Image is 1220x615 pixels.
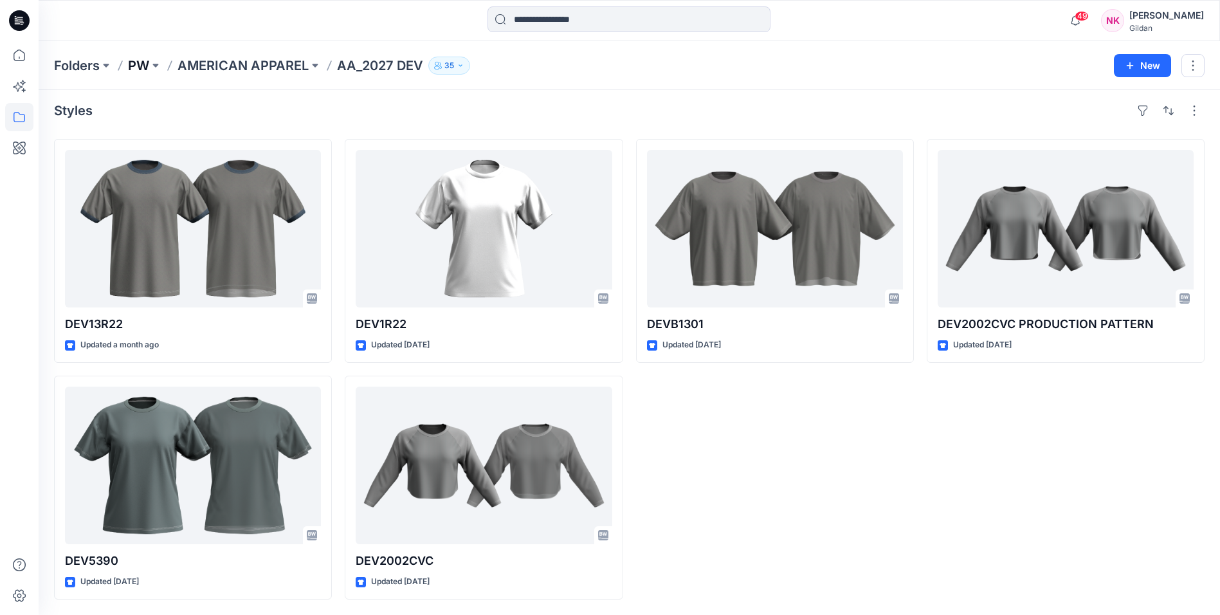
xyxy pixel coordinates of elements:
[54,103,93,118] h4: Styles
[65,150,321,307] a: DEV13R22
[337,57,423,75] p: AA_2027 DEV
[428,57,470,75] button: 35
[356,387,612,544] a: DEV2002CVC
[65,315,321,333] p: DEV13R22
[1101,9,1124,32] div: NK
[65,387,321,544] a: DEV5390
[953,338,1012,352] p: Updated [DATE]
[1114,54,1171,77] button: New
[178,57,309,75] a: AMERICAN APPAREL
[54,57,100,75] a: Folders
[1129,8,1204,23] div: [PERSON_NAME]
[128,57,149,75] a: PW
[80,575,139,589] p: Updated [DATE]
[371,338,430,352] p: Updated [DATE]
[647,315,903,333] p: DEVB1301
[371,575,430,589] p: Updated [DATE]
[65,552,321,570] p: DEV5390
[1129,23,1204,33] div: Gildan
[662,338,721,352] p: Updated [DATE]
[444,59,454,73] p: 35
[356,150,612,307] a: DEV1R22
[356,552,612,570] p: DEV2002CVC
[938,315,1194,333] p: DEV2002CVC PRODUCTION PATTERN
[938,150,1194,307] a: DEV2002CVC PRODUCTION PATTERN
[80,338,159,352] p: Updated a month ago
[356,315,612,333] p: DEV1R22
[647,150,903,307] a: DEVB1301
[1075,11,1089,21] span: 49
